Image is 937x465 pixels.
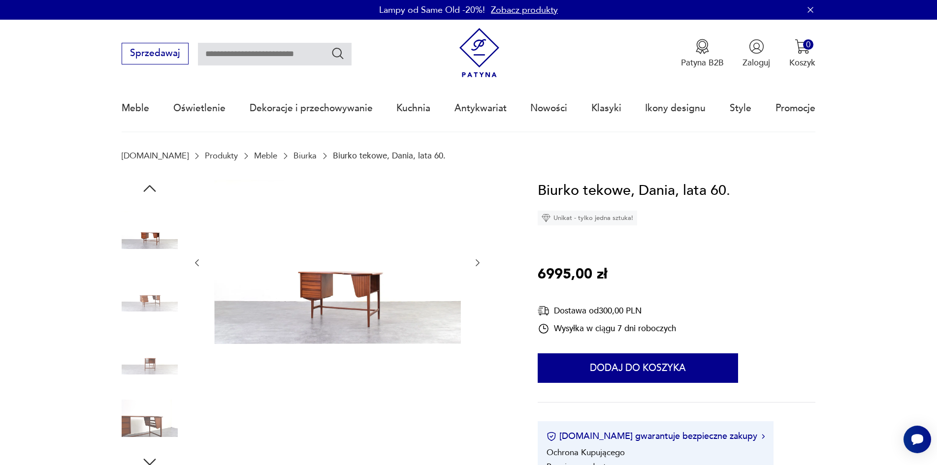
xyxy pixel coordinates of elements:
[491,4,558,16] a: Zobacz produkty
[122,43,188,64] button: Sprzedawaj
[333,151,446,160] p: Biurko tekowe, Dania, lata 60.
[454,28,504,78] img: Patyna - sklep z meblami i dekoracjami vintage
[122,328,178,384] img: Zdjęcie produktu Biurko tekowe, Dania, lata 60.
[254,151,277,160] a: Meble
[538,211,637,225] div: Unikat - tylko jedna sztuka!
[122,265,178,321] img: Zdjęcie produktu Biurko tekowe, Dania, lata 60.
[789,57,815,68] p: Koszyk
[803,39,813,50] div: 0
[749,39,764,54] img: Ikonka użytkownika
[331,46,345,61] button: Szukaj
[122,202,178,258] img: Zdjęcie produktu Biurko tekowe, Dania, lata 60.
[775,86,815,131] a: Promocje
[538,353,738,383] button: Dodaj do koszyka
[542,214,550,222] img: Ikona diamentu
[122,86,149,131] a: Meble
[762,434,765,439] img: Ikona strzałki w prawo
[396,86,430,131] a: Kuchnia
[538,305,676,317] div: Dostawa od 300,00 PLN
[173,86,226,131] a: Oświetlenie
[743,39,770,68] button: Zaloguj
[547,447,625,458] li: Ochrona Kupującego
[904,426,931,453] iframe: Smartsupp widget button
[681,39,724,68] button: Patyna B2B
[681,39,724,68] a: Ikona medaluPatyna B2B
[547,430,765,442] button: [DOMAIN_NAME] gwarantuje bezpieczne zakupy
[538,180,730,202] h1: Biurko tekowe, Dania, lata 60.
[547,432,556,441] img: Ikona certyfikatu
[645,86,706,131] a: Ikony designu
[530,86,567,131] a: Nowości
[795,39,810,54] img: Ikona koszyka
[695,39,710,54] img: Ikona medalu
[789,39,815,68] button: 0Koszyk
[122,390,178,446] img: Zdjęcie produktu Biurko tekowe, Dania, lata 60.
[743,57,770,68] p: Zaloguj
[538,305,549,317] img: Ikona dostawy
[681,57,724,68] p: Patyna B2B
[538,263,607,286] p: 6995,00 zł
[730,86,751,131] a: Style
[591,86,621,131] a: Klasyki
[122,151,189,160] a: [DOMAIN_NAME]
[293,151,317,160] a: Biurka
[122,50,188,58] a: Sprzedawaj
[538,323,676,335] div: Wysyłka w ciągu 7 dni roboczych
[205,151,238,160] a: Produkty
[379,4,485,16] p: Lampy od Same Old -20%!
[214,180,461,344] img: Zdjęcie produktu Biurko tekowe, Dania, lata 60.
[250,86,373,131] a: Dekoracje i przechowywanie
[454,86,507,131] a: Antykwariat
